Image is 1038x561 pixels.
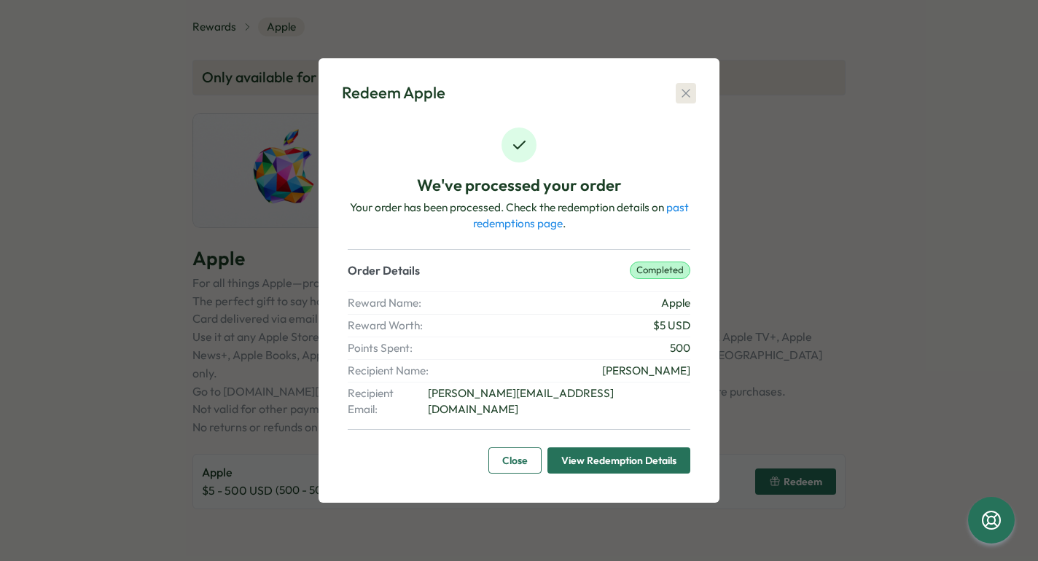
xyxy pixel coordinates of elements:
span: [PERSON_NAME][EMAIL_ADDRESS][DOMAIN_NAME] [428,385,690,417]
span: Close [502,448,528,473]
p: We've processed your order [417,174,622,197]
button: View Redemption Details [547,447,690,474]
p: Your order has been processed. Check the redemption details on . [348,200,690,232]
span: Points Spent: [348,340,429,356]
span: Recipient Name: [348,363,429,379]
button: Close [488,447,542,474]
span: Reward Worth: [348,318,429,334]
span: $ 5 USD [653,318,690,334]
a: past redemptions page [473,200,689,230]
span: 500 [670,340,690,356]
span: [PERSON_NAME] [602,363,690,379]
span: Reward Name: [348,295,429,311]
p: completed [630,262,690,279]
div: Redeem Apple [342,82,445,104]
p: Order Details [348,262,420,280]
span: View Redemption Details [561,448,676,473]
span: Apple [661,295,690,311]
span: Recipient Email: [348,385,425,417]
